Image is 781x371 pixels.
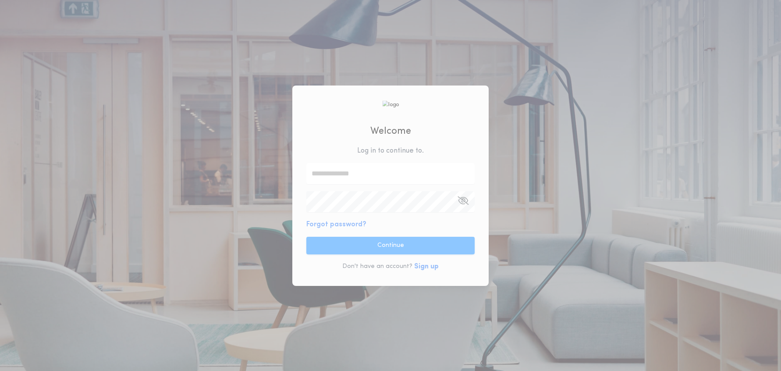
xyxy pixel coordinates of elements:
[370,124,411,139] h2: Welcome
[342,262,412,271] p: Don't have an account?
[306,219,366,230] button: Forgot password?
[414,261,439,272] button: Sign up
[357,146,424,156] p: Log in to continue to .
[382,100,399,109] img: logo
[306,237,475,254] button: Continue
